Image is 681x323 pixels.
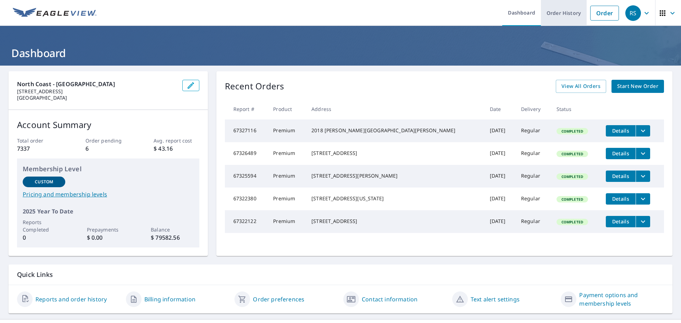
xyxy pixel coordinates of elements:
[484,119,515,142] td: [DATE]
[17,118,199,131] p: Account Summary
[556,80,606,93] a: View All Orders
[484,142,515,165] td: [DATE]
[17,95,177,101] p: [GEOGRAPHIC_DATA]
[515,99,551,119] th: Delivery
[267,165,306,188] td: Premium
[144,295,195,303] a: Billing information
[606,125,636,137] button: detailsBtn-67327116
[17,80,177,88] p: North Coast - [GEOGRAPHIC_DATA]
[590,6,619,21] a: Order
[606,171,636,182] button: detailsBtn-67325594
[515,188,551,210] td: Regular
[484,165,515,188] td: [DATE]
[23,233,65,242] p: 0
[225,99,268,119] th: Report #
[17,144,62,153] p: 7337
[484,188,515,210] td: [DATE]
[154,144,199,153] p: $ 43.16
[311,218,478,225] div: [STREET_ADDRESS]
[311,172,478,179] div: [STREET_ADDRESS][PERSON_NAME]
[17,270,664,279] p: Quick Links
[636,148,650,159] button: filesDropdownBtn-67326489
[17,137,62,144] p: Total order
[35,179,53,185] p: Custom
[9,46,672,60] h1: Dashboard
[225,165,268,188] td: 67325594
[515,142,551,165] td: Regular
[87,226,129,233] p: Prepayments
[267,188,306,210] td: Premium
[557,129,587,134] span: Completed
[617,82,658,91] span: Start New Order
[611,80,664,93] a: Start New Order
[87,233,129,242] p: $ 0.00
[225,142,268,165] td: 67326489
[267,99,306,119] th: Product
[610,195,631,202] span: Details
[85,144,131,153] p: 6
[557,219,587,224] span: Completed
[267,210,306,233] td: Premium
[557,151,587,156] span: Completed
[515,165,551,188] td: Regular
[636,193,650,205] button: filesDropdownBtn-67322380
[311,195,478,202] div: [STREET_ADDRESS][US_STATE]
[225,210,268,233] td: 67322122
[306,99,484,119] th: Address
[253,295,304,303] a: Order preferences
[515,119,551,142] td: Regular
[579,291,664,308] a: Payment options and membership levels
[13,8,96,18] img: EV Logo
[267,142,306,165] td: Premium
[311,150,478,157] div: [STREET_ADDRESS]
[35,295,107,303] a: Reports and order history
[551,99,600,119] th: Status
[151,226,193,233] p: Balance
[154,137,199,144] p: Avg. report cost
[225,119,268,142] td: 67327116
[561,82,600,91] span: View All Orders
[17,88,177,95] p: [STREET_ADDRESS]
[610,173,631,179] span: Details
[225,80,284,93] p: Recent Orders
[225,188,268,210] td: 67322380
[557,197,587,202] span: Completed
[606,148,636,159] button: detailsBtn-67326489
[606,216,636,227] button: detailsBtn-67322122
[267,119,306,142] td: Premium
[23,190,194,199] a: Pricing and membership levels
[484,210,515,233] td: [DATE]
[151,233,193,242] p: $ 79582.56
[636,171,650,182] button: filesDropdownBtn-67325594
[625,5,641,21] div: RS
[610,218,631,225] span: Details
[484,99,515,119] th: Date
[515,210,551,233] td: Regular
[23,218,65,233] p: Reports Completed
[606,193,636,205] button: detailsBtn-67322380
[557,174,587,179] span: Completed
[610,127,631,134] span: Details
[636,216,650,227] button: filesDropdownBtn-67322122
[85,137,131,144] p: Order pending
[636,125,650,137] button: filesDropdownBtn-67327116
[471,295,520,303] a: Text alert settings
[311,127,478,134] div: 2018 [PERSON_NAME][GEOGRAPHIC_DATA][PERSON_NAME]
[362,295,417,303] a: Contact information
[23,207,194,216] p: 2025 Year To Date
[610,150,631,157] span: Details
[23,164,194,174] p: Membership Level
